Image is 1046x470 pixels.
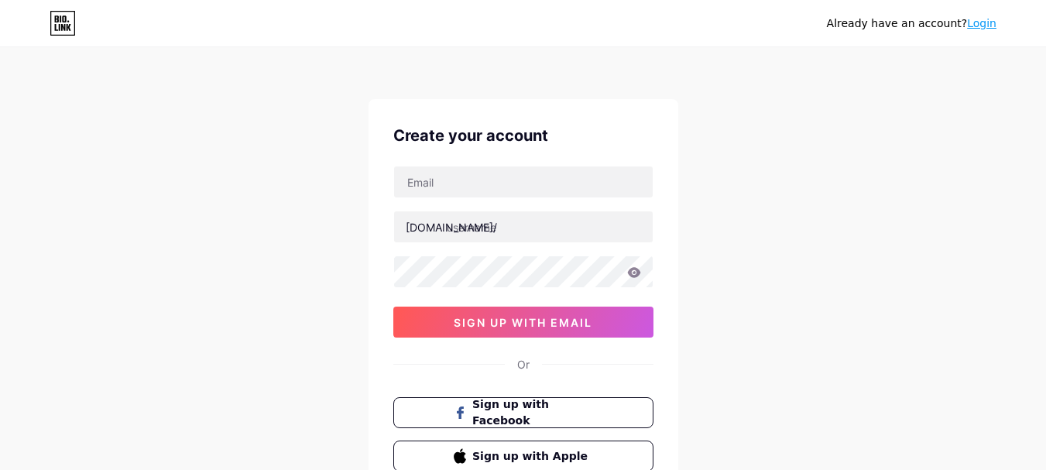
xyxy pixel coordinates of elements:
[393,124,653,147] div: Create your account
[472,448,592,465] span: Sign up with Apple
[517,356,530,372] div: Or
[827,15,996,32] div: Already have an account?
[472,396,592,429] span: Sign up with Facebook
[393,307,653,338] button: sign up with email
[967,17,996,29] a: Login
[454,316,592,329] span: sign up with email
[393,397,653,428] button: Sign up with Facebook
[394,211,653,242] input: username
[394,166,653,197] input: Email
[406,219,497,235] div: [DOMAIN_NAME]/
